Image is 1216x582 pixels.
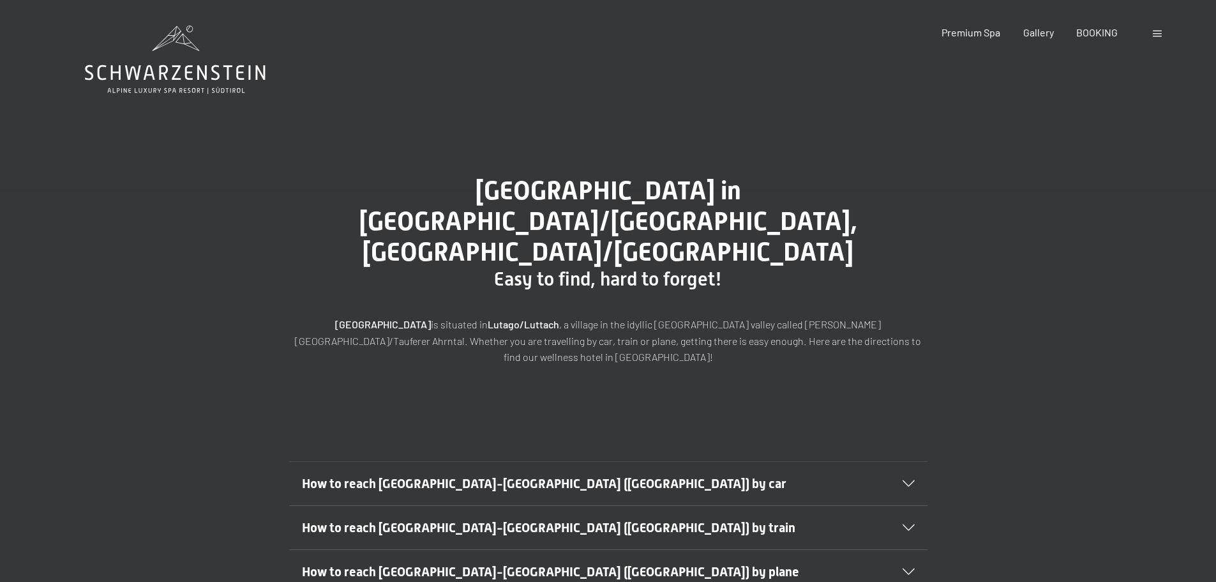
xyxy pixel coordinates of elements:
strong: [GEOGRAPHIC_DATA] [335,318,431,330]
a: Gallery [1023,26,1054,38]
strong: Lutago/Luttach [488,318,559,330]
span: [GEOGRAPHIC_DATA] in [GEOGRAPHIC_DATA]/[GEOGRAPHIC_DATA], [GEOGRAPHIC_DATA]/[GEOGRAPHIC_DATA] [359,176,857,267]
span: How to reach [GEOGRAPHIC_DATA]-[GEOGRAPHIC_DATA] ([GEOGRAPHIC_DATA]) by plane [302,564,799,579]
p: is situated in , a village in the idyllic [GEOGRAPHIC_DATA] valley called [PERSON_NAME][GEOGRAPHI... [289,316,927,365]
span: Easy to find, hard to forget! [494,268,722,290]
a: Premium Spa [942,26,1000,38]
span: How to reach [GEOGRAPHIC_DATA]-[GEOGRAPHIC_DATA] ([GEOGRAPHIC_DATA]) by train [302,520,795,535]
a: BOOKING [1076,26,1118,38]
span: How to reach [GEOGRAPHIC_DATA]-[GEOGRAPHIC_DATA] ([GEOGRAPHIC_DATA]) by car [302,476,786,491]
